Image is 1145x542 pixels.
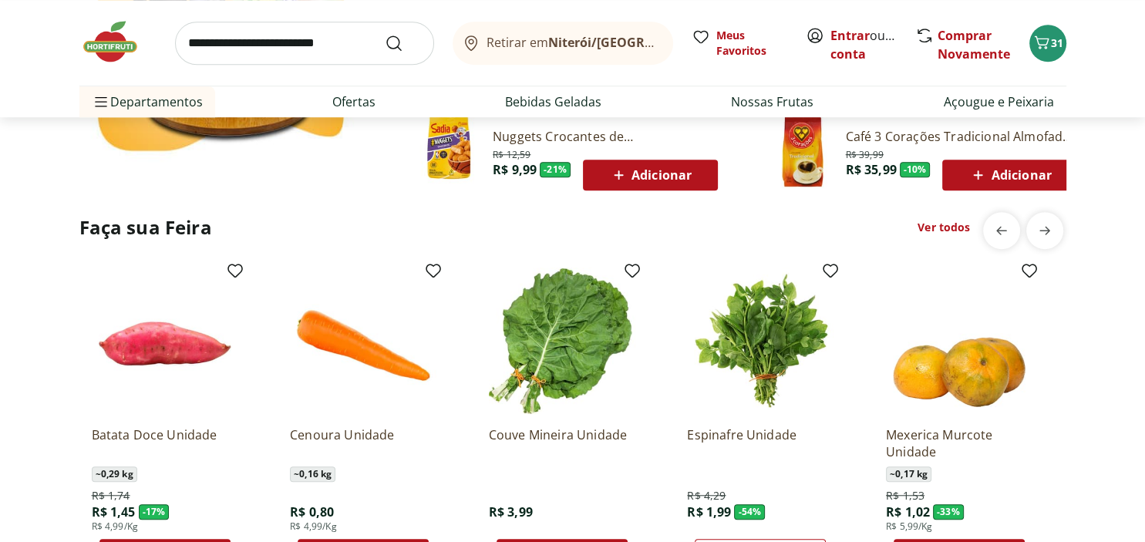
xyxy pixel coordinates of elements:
[938,27,1010,62] a: Comprar Novamente
[493,146,530,161] span: R$ 12,59
[92,466,137,482] span: ~ 0,29 kg
[609,166,692,184] span: Adicionar
[687,426,833,460] a: Espinafre Unidade
[79,19,157,65] img: Hortifruti
[846,146,884,161] span: R$ 39,99
[489,426,635,460] a: Couve Mineira Unidade
[886,268,1032,414] img: Mexerica Murcote Unidade
[1029,25,1066,62] button: Carrinho
[918,220,970,235] a: Ver todos
[846,128,1078,145] a: Café 3 Corações Tradicional Almofada 500g
[886,520,933,533] span: R$ 5,99/Kg
[540,162,571,177] span: - 21 %
[830,27,870,44] a: Entrar
[493,128,718,145] a: Nuggets Crocantes de [PERSON_NAME] 300g
[830,27,915,62] a: Criar conta
[489,268,635,414] img: Couve Mineira Unidade
[933,504,964,520] span: - 33 %
[731,93,813,111] a: Nossas Frutas
[846,161,897,178] span: R$ 35,99
[290,466,335,482] span: ~ 0,16 kg
[830,26,899,63] span: ou
[687,503,731,520] span: R$ 1,99
[900,162,931,177] span: - 10 %
[413,114,487,188] img: Nuggets Crocantes de Frango Sadia 300g
[92,488,130,503] span: R$ 1,74
[139,504,170,520] span: - 17 %
[983,212,1020,249] button: previous
[290,503,334,520] span: R$ 0,80
[766,114,840,188] img: Café Três Corações Tradicional Almofada 500g
[968,166,1051,184] span: Adicionar
[92,426,238,460] a: Batata Doce Unidade
[92,83,203,120] span: Departamentos
[290,268,436,414] img: Cenoura Unidade
[886,503,930,520] span: R$ 1,02
[583,160,718,190] button: Adicionar
[1026,212,1063,249] button: next
[332,93,375,111] a: Ofertas
[692,28,787,59] a: Meus Favoritos
[453,22,673,65] button: Retirar emNiterói/[GEOGRAPHIC_DATA]
[687,268,833,414] img: Espinafre Unidade
[385,34,422,52] button: Submit Search
[886,466,931,482] span: ~ 0,17 kg
[79,215,212,240] h2: Faça sua Feira
[92,83,110,120] button: Menu
[886,426,1032,460] a: Mexerica Murcote Unidade
[175,22,434,65] input: search
[487,35,657,49] span: Retirar em
[290,520,337,533] span: R$ 4,99/Kg
[92,503,136,520] span: R$ 1,45
[92,268,238,414] img: Batata Doce Unidade
[290,426,436,460] a: Cenoura Unidade
[493,161,537,178] span: R$ 9,99
[489,503,533,520] span: R$ 3,99
[734,504,765,520] span: - 54 %
[1051,35,1063,50] span: 31
[716,28,787,59] span: Meus Favoritos
[505,93,601,111] a: Bebidas Geladas
[886,488,924,503] span: R$ 1,53
[548,34,724,51] b: Niterói/[GEOGRAPHIC_DATA]
[944,93,1054,111] a: Açougue e Peixaria
[92,520,139,533] span: R$ 4,99/Kg
[687,488,726,503] span: R$ 4,29
[942,160,1077,190] button: Adicionar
